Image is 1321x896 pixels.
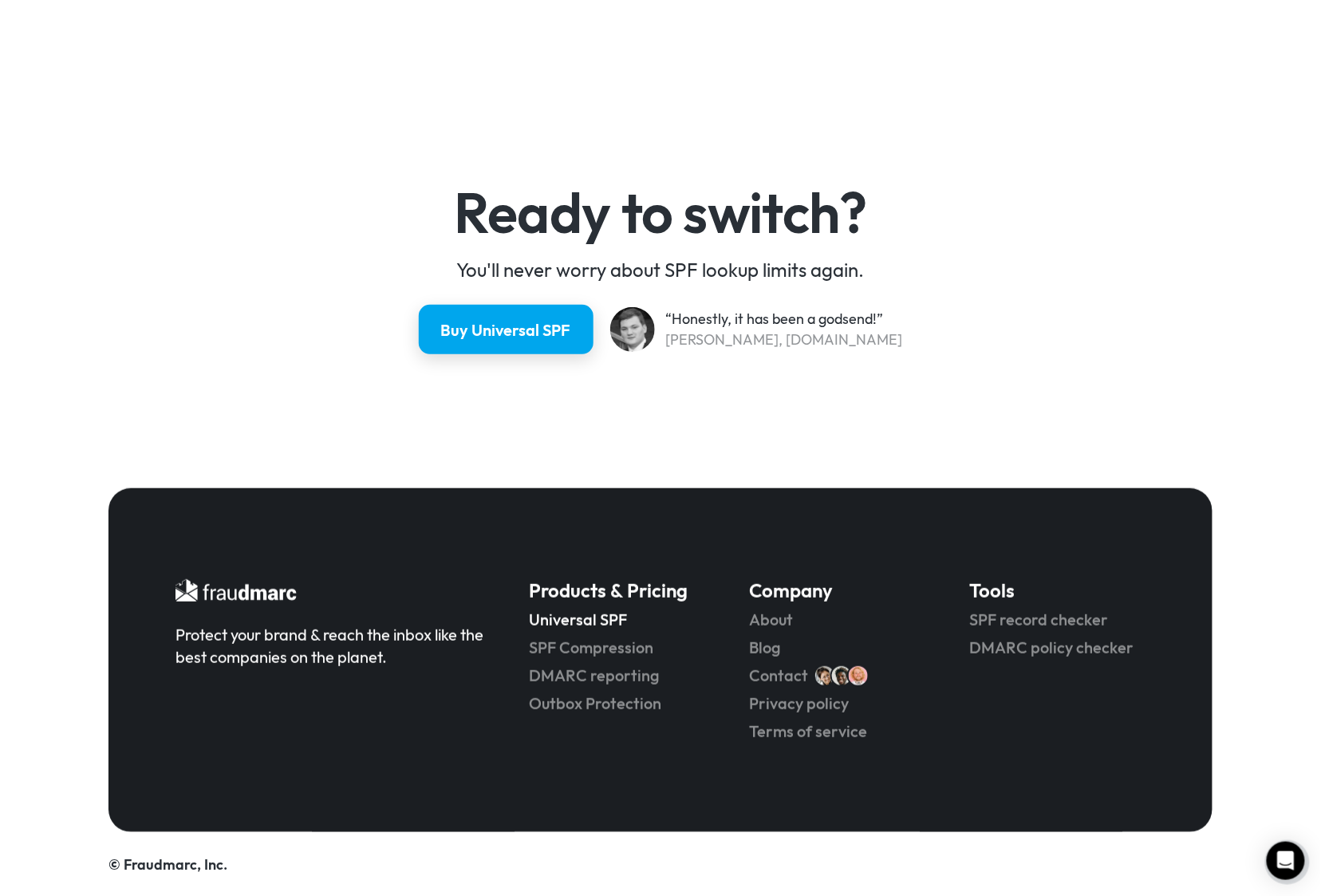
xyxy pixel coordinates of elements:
div: “Honestly, it has been a godsend!” [666,309,903,330]
a: Terms of service [749,720,925,743]
a: Buy Universal SPF [419,305,593,354]
h5: Tools [970,578,1146,603]
a: Contact [749,665,808,687]
h4: Ready to switch? [374,184,948,240]
div: Open Intercom Messenger [1267,842,1305,880]
div: You'll never worry about SPF lookup limits again. [374,257,948,282]
h5: Products & Pricing [529,578,704,603]
a: Outbox Protection [529,693,704,715]
a: Privacy policy [749,693,925,715]
div: Protect your brand & reach the inbox like the best companies on the planet. [175,624,484,669]
a: SPF record checker [970,609,1146,631]
a: About [749,609,925,631]
a: Universal SPF [529,609,704,631]
a: Blog [749,637,925,659]
div: [PERSON_NAME], [DOMAIN_NAME] [666,330,903,350]
a: DMARC reporting [529,665,704,687]
a: DMARC policy checker [970,637,1146,659]
a: SPF Compression [529,637,704,659]
a: © Fraudmarc, Inc. [108,855,227,874]
h5: Company [749,578,925,603]
div: Buy Universal SPF [441,319,571,341]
